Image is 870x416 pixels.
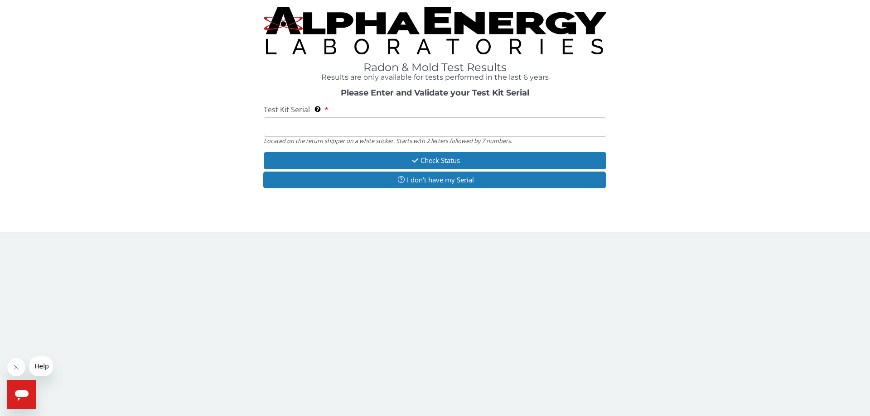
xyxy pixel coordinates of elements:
[264,152,606,169] button: Check Status
[7,358,25,376] iframe: Close message
[264,62,606,73] h1: Radon & Mold Test Results
[341,88,529,98] strong: Please Enter and Validate your Test Kit Serial
[29,356,53,376] iframe: Message from company
[263,172,606,188] button: I don't have my Serial
[264,73,606,81] h4: Results are only available for tests performed in the last 6 years
[264,137,606,145] div: Located on the return shipper on a white sticker. Starts with 2 letters followed by 7 numbers.
[7,380,36,409] iframe: Button to launch messaging window
[264,7,606,54] img: TightCrop.jpg
[264,105,310,115] span: Test Kit Serial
